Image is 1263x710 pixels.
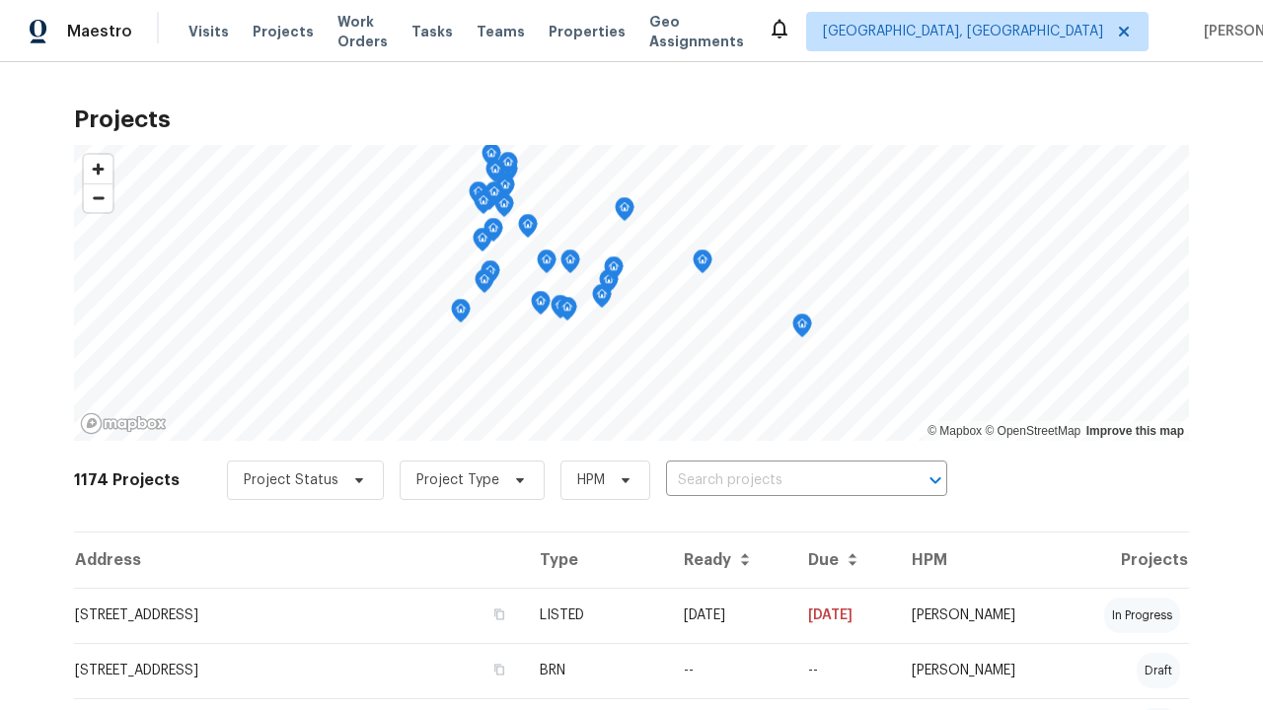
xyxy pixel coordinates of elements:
div: Map marker [482,143,501,174]
input: Search projects [666,465,892,496]
button: Copy Address [490,605,508,623]
a: Mapbox homepage [80,412,167,435]
span: Geo Assignments [649,12,744,51]
button: Zoom in [84,155,112,183]
div: Map marker [537,249,557,280]
button: Open [922,466,949,494]
a: OpenStreetMap [985,424,1080,438]
td: [STREET_ADDRESS] [74,588,524,643]
div: Map marker [480,186,499,217]
td: -- [668,643,792,698]
button: Zoom out [84,183,112,212]
th: Ready [668,532,792,588]
div: Map marker [483,218,503,248]
div: Map marker [473,228,492,258]
span: Work Orders [337,12,388,51]
td: LISTED [524,588,668,643]
td: Resale COE 2025-09-23T00:00:00.000Z [792,643,896,698]
div: Map marker [792,314,812,344]
th: Due [792,532,896,588]
th: HPM [896,532,1063,588]
div: Map marker [518,214,538,245]
td: [DATE] [668,588,792,643]
div: Map marker [469,181,488,212]
div: Map marker [531,291,551,321]
div: Map marker [557,297,577,327]
div: Map marker [551,295,570,325]
span: Zoom out [84,184,112,212]
h2: 1174 Projects [74,470,180,490]
div: Map marker [693,249,712,280]
div: Map marker [484,181,504,212]
th: Address [74,532,524,588]
div: Map marker [560,249,580,280]
td: [DATE] [792,588,896,643]
div: Map marker [451,299,471,329]
span: Teams [477,22,525,41]
td: [STREET_ADDRESS] [74,643,524,698]
div: Map marker [475,269,494,300]
div: Map marker [498,152,518,182]
div: Map marker [599,269,619,300]
span: HPM [577,470,605,490]
a: Mapbox [928,424,982,438]
button: Copy Address [490,661,508,678]
div: in progress [1104,598,1180,633]
div: Map marker [474,190,493,221]
span: Maestro [67,22,132,41]
span: [GEOGRAPHIC_DATA], [GEOGRAPHIC_DATA] [823,22,1103,41]
div: Map marker [495,175,515,205]
td: [PERSON_NAME] [896,643,1063,698]
th: Type [524,532,668,588]
div: Map marker [485,159,505,189]
div: draft [1137,653,1180,688]
span: Tasks [411,25,453,38]
span: Project Status [244,470,338,490]
div: Map marker [494,193,514,224]
div: Map marker [481,260,500,291]
h2: Projects [74,109,1189,129]
div: Map marker [604,256,624,287]
td: BRN [524,643,668,698]
canvas: Map [74,145,1189,441]
div: Map marker [592,284,612,315]
span: Visits [188,22,229,41]
span: Properties [549,22,626,41]
span: Project Type [416,470,499,490]
div: Map marker [615,197,634,228]
span: Projects [253,22,314,41]
td: [PERSON_NAME] [896,588,1063,643]
th: Projects [1063,532,1189,588]
a: Improve this map [1086,424,1184,438]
